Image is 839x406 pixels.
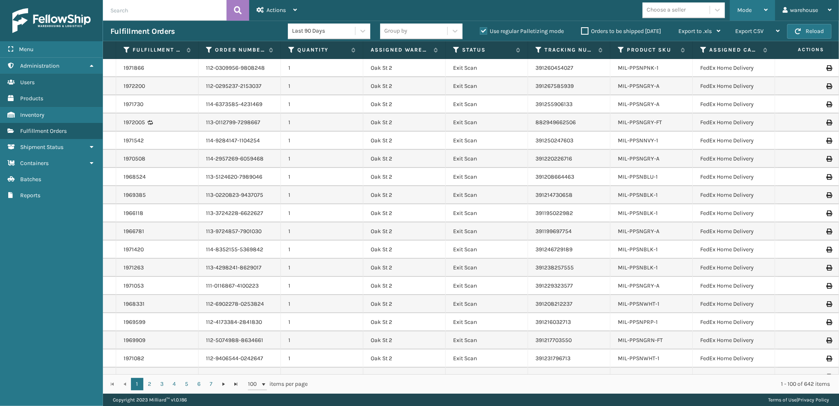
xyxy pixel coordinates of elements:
[363,349,446,368] td: Oak St 2
[199,204,281,222] td: 113-3724228-6622627
[124,336,145,345] a: 1969909
[826,101,831,107] i: Print Label
[693,204,775,222] td: FedEx Home Delivery
[647,6,686,14] div: Choose a seller
[124,64,144,72] a: 1971866
[446,241,528,259] td: Exit Scan
[266,7,286,14] span: Actions
[446,313,528,331] td: Exit Scan
[545,46,594,54] label: Tracking Number
[124,191,146,199] a: 1969385
[12,8,91,33] img: logo
[19,46,33,53] span: Menu
[124,300,145,308] a: 1968331
[363,259,446,277] td: Oak St 2
[618,101,659,108] a: MIL-PPSNGRY-A
[618,210,658,217] a: MIL-PPSNBLK-1
[826,192,831,198] i: Print Label
[20,95,43,102] span: Products
[124,137,144,145] a: 1971542
[618,64,659,71] a: MIL-PPSNPNK-1
[693,132,775,150] td: FedEx Home Delivery
[693,113,775,132] td: FedEx Home Delivery
[535,173,574,180] a: 391208664463
[581,28,661,35] label: Orders to be shipped [DATE]
[133,46,182,54] label: Fulfillment Order Id
[199,222,281,241] td: 113-9724857-7901030
[446,349,528,368] td: Exit Scan
[693,295,775,313] td: FedEx Home Delivery
[826,83,831,89] i: Print Label
[199,259,281,277] td: 113-4298241-8629017
[248,380,260,388] span: 100
[20,192,40,199] span: Reports
[693,277,775,295] td: FedEx Home Delivery
[446,132,528,150] td: Exit Scan
[618,246,658,253] a: MIL-PPSNBLK-1
[199,150,281,168] td: 114-2957269-6059468
[446,77,528,95] td: Exit Scan
[363,204,446,222] td: Oak St 2
[480,28,564,35] label: Use regular Palletizing mode
[281,77,363,95] td: 1
[297,46,347,54] label: Quantity
[446,186,528,204] td: Exit Scan
[772,43,829,57] span: Actions
[20,79,35,86] span: Users
[363,168,446,186] td: Oak St 2
[618,373,658,380] a: MIL-PPSNNVY-1
[693,331,775,349] td: FedEx Home Delivery
[535,191,573,198] a: 391214730658
[143,378,156,390] a: 2
[693,150,775,168] td: FedEx Home Delivery
[363,368,446,386] td: Oak St 2
[124,118,145,127] a: 1972005
[199,241,281,259] td: 114-8352155-5369842
[826,138,831,144] i: Print Label
[535,101,573,108] a: 391255906133
[20,144,63,151] span: Shipment Status
[363,313,446,331] td: Oak St 2
[199,95,281,113] td: 114-6373585-4231469
[693,259,775,277] td: FedEx Home Delivery
[281,259,363,277] td: 1
[826,65,831,71] i: Print Label
[220,381,227,387] span: Go to the next page
[384,27,407,35] div: Group by
[199,113,281,132] td: 113-0112799-7298667
[205,378,217,390] a: 7
[124,264,144,272] a: 1971263
[199,368,281,386] td: 114-9284147-1104254
[199,59,281,77] td: 112-0309956-9808248
[124,155,145,163] a: 1970508
[199,77,281,95] td: 112-0295237-2153037
[535,210,573,217] a: 391195022982
[363,113,446,132] td: Oak St 2
[627,46,677,54] label: Product SKU
[281,95,363,113] td: 1
[363,150,446,168] td: Oak St 2
[363,277,446,295] td: Oak St 2
[735,28,764,35] span: Export CSV
[618,228,659,235] a: MIL-PPSNGRY-A
[281,186,363,204] td: 1
[826,283,831,289] i: Print Label
[113,394,187,406] p: Copyright 2023 Milliard™ v 1.0.186
[618,300,659,307] a: MIL-PPSNWHT-1
[292,27,356,35] div: Last 90 Days
[693,241,775,259] td: FedEx Home Delivery
[363,186,446,204] td: Oak St 2
[535,264,574,271] a: 391238257555
[199,331,281,349] td: 112-5074988-8634661
[124,173,146,181] a: 1968524
[124,318,145,326] a: 1969599
[693,168,775,186] td: FedEx Home Delivery
[446,222,528,241] td: Exit Scan
[124,373,144,381] a: 1971543
[281,277,363,295] td: 1
[124,282,144,290] a: 1971053
[363,222,446,241] td: Oak St 2
[618,355,659,362] a: MIL-PPSNWHT-1
[826,229,831,234] i: Print Label
[281,132,363,150] td: 1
